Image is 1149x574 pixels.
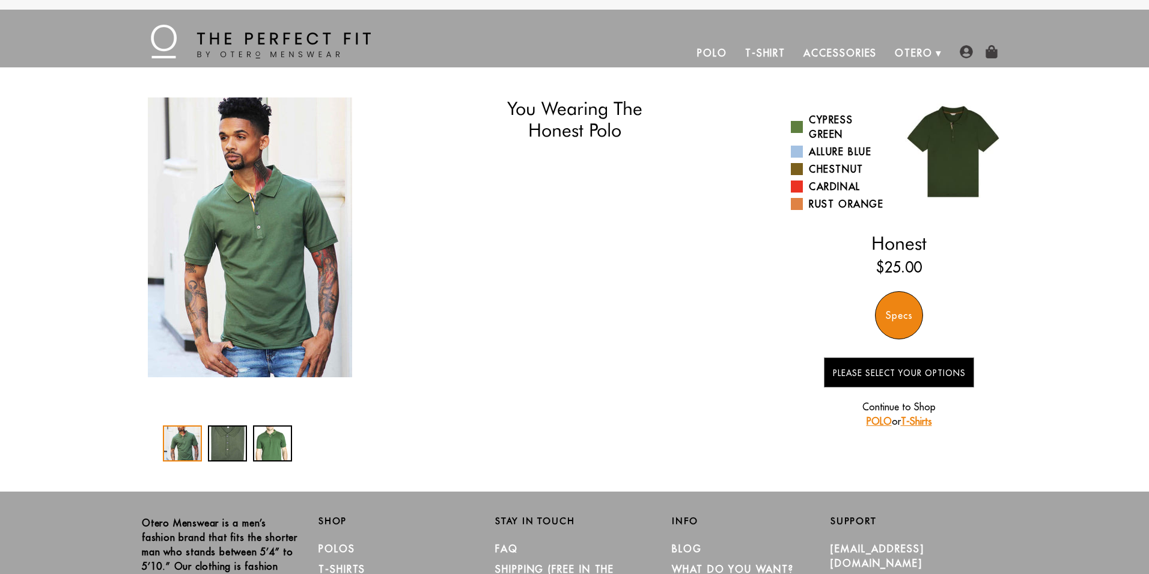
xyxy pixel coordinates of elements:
[876,256,922,278] ins: $25.00
[886,39,942,67] a: Otero
[148,97,352,377] img: otero-cypress-green-polo-action_1024x1024_2x_8894e234-887b-48e5-953a-e78a9f3bc093_340x.jpg
[253,425,292,461] div: 3 / 3
[831,516,1007,526] h2: Support
[431,97,717,141] h1: You Wearing The Honest Polo
[985,45,998,58] img: shopping-bag-icon.png
[791,197,890,211] a: Rust Orange
[824,357,974,387] button: Please Select Your Options
[791,179,890,194] a: Cardinal
[163,425,202,461] div: 1 / 3
[901,415,932,427] a: T-Shirts
[824,400,974,428] p: Continue to Shop or
[867,415,892,427] a: POLO
[495,543,518,555] a: FAQ
[208,425,247,461] div: 2 / 3
[960,45,973,58] img: user-account-icon.png
[318,543,355,555] a: Polos
[875,291,923,339] div: Specs
[791,113,890,141] a: Cypress Green
[791,162,890,176] a: Chestnut
[672,516,831,526] h2: Info
[688,39,736,67] a: Polo
[318,516,477,526] h2: Shop
[899,97,1007,206] img: 017.jpg
[831,543,924,569] a: [EMAIL_ADDRESS][DOMAIN_NAME]
[791,232,1007,254] h2: Honest
[736,39,794,67] a: T-Shirt
[794,39,886,67] a: Accessories
[672,543,702,555] a: Blog
[495,516,654,526] h2: Stay in Touch
[791,144,890,159] a: Allure Blue
[151,25,371,58] img: The Perfect Fit - by Otero Menswear - Logo
[142,97,358,377] div: 1 / 3
[833,368,966,378] span: Please Select Your Options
